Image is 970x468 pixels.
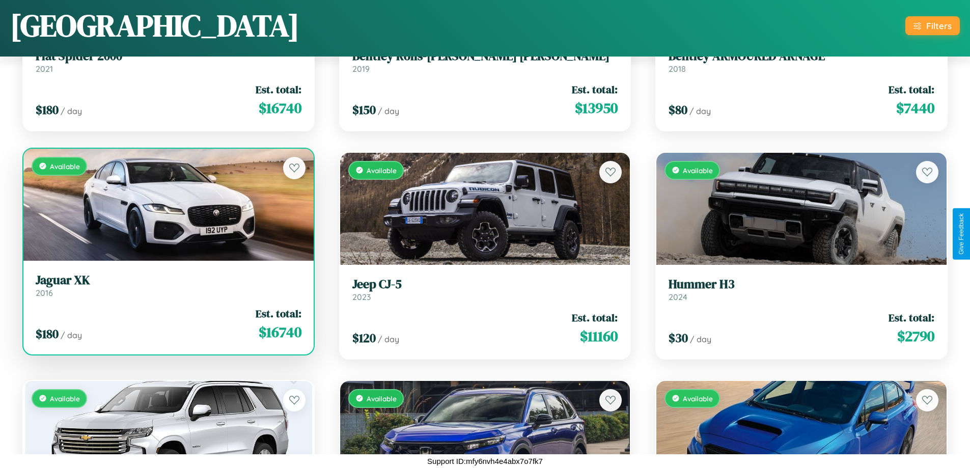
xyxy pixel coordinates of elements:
[580,326,618,346] span: $ 11160
[669,277,934,302] a: Hummer H32024
[889,310,934,325] span: Est. total:
[690,334,711,344] span: / day
[36,273,301,288] h3: Jaguar XK
[36,325,59,342] span: $ 180
[36,101,59,118] span: $ 180
[352,292,371,302] span: 2023
[367,394,397,403] span: Available
[669,49,934,64] h3: Bentley ARMOURED ARNAGE
[378,334,399,344] span: / day
[36,49,301,74] a: Fiat Spider 20002021
[10,5,299,46] h1: [GEOGRAPHIC_DATA]
[572,82,618,97] span: Est. total:
[572,310,618,325] span: Est. total:
[352,64,370,74] span: 2019
[427,454,543,468] p: Support ID: mfy6nvh4e4abx7o7fk7
[61,330,82,340] span: / day
[669,64,686,74] span: 2018
[896,98,934,118] span: $ 7440
[352,49,618,74] a: Bentley Rolls-[PERSON_NAME] [PERSON_NAME]2019
[61,106,82,116] span: / day
[683,166,713,175] span: Available
[669,277,934,292] h3: Hummer H3
[259,98,301,118] span: $ 16740
[259,322,301,342] span: $ 16740
[352,101,376,118] span: $ 150
[352,49,618,64] h3: Bentley Rolls-[PERSON_NAME] [PERSON_NAME]
[36,288,53,298] span: 2016
[256,306,301,321] span: Est. total:
[352,277,618,292] h3: Jeep CJ-5
[689,106,711,116] span: / day
[897,326,934,346] span: $ 2790
[36,64,53,74] span: 2021
[352,329,376,346] span: $ 120
[683,394,713,403] span: Available
[36,49,301,64] h3: Fiat Spider 2000
[575,98,618,118] span: $ 13950
[669,101,687,118] span: $ 80
[669,329,688,346] span: $ 30
[905,16,960,35] button: Filters
[50,394,80,403] span: Available
[367,166,397,175] span: Available
[36,273,301,298] a: Jaguar XK2016
[669,292,687,302] span: 2024
[669,49,934,74] a: Bentley ARMOURED ARNAGE2018
[352,277,618,302] a: Jeep CJ-52023
[889,82,934,97] span: Est. total:
[50,162,80,171] span: Available
[926,20,952,31] div: Filters
[378,106,399,116] span: / day
[256,82,301,97] span: Est. total:
[958,213,965,255] div: Give Feedback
